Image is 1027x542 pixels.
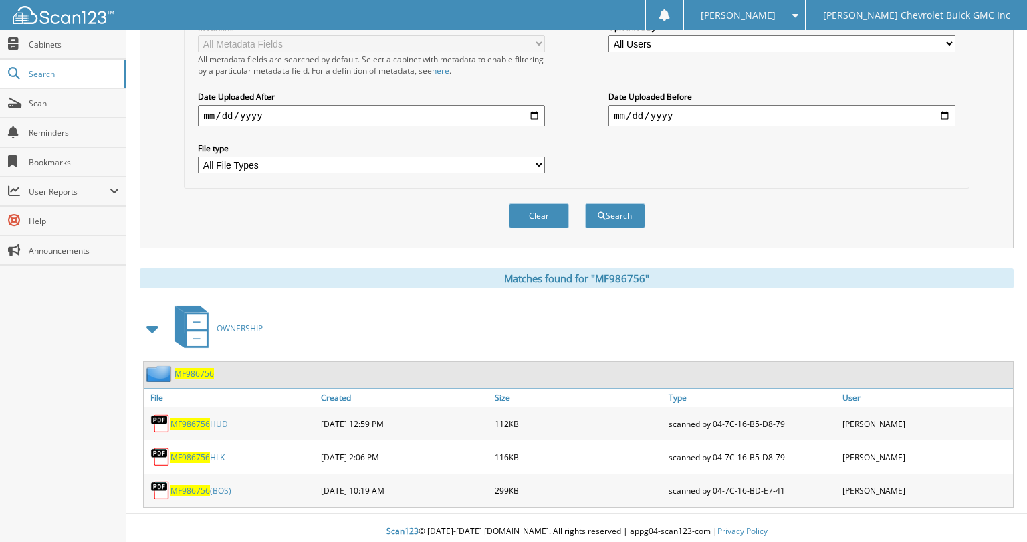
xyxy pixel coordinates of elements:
[665,444,839,470] div: scanned by 04-7C-16-B5-D8-79
[491,477,665,504] div: 299KB
[175,368,214,379] a: MF986756
[665,410,839,437] div: scanned by 04-7C-16-B5-D8-79
[198,105,545,126] input: start
[318,389,491,407] a: Created
[150,447,170,467] img: PDF.png
[198,143,545,154] label: File type
[170,485,210,496] span: MF986756
[140,268,1014,288] div: Matches found for "MF986756"
[29,245,119,256] span: Announcements
[839,477,1013,504] div: [PERSON_NAME]
[717,525,768,537] a: Privacy Policy
[170,452,210,463] span: MF986756
[608,105,955,126] input: end
[29,215,119,227] span: Help
[144,389,318,407] a: File
[29,186,110,197] span: User Reports
[491,444,665,470] div: 116KB
[198,54,545,76] div: All metadata fields are searched by default. Select a cabinet with metadata to enable filtering b...
[150,480,170,501] img: PDF.png
[29,98,119,109] span: Scan
[823,11,1010,19] span: [PERSON_NAME] Chevrolet Buick GMC Inc
[170,452,225,463] a: MF986756HLK
[608,91,955,102] label: Date Uploaded Before
[170,418,210,430] span: MF986756
[960,478,1027,542] iframe: Chat Widget
[509,203,569,228] button: Clear
[491,389,665,407] a: Size
[198,91,545,102] label: Date Uploaded After
[839,410,1013,437] div: [PERSON_NAME]
[170,485,231,496] a: MF986756(BOS)
[585,203,645,228] button: Search
[29,157,119,168] span: Bookmarks
[491,410,665,437] div: 112KB
[318,444,491,470] div: [DATE] 2:06 PM
[665,389,839,407] a: Type
[146,365,175,382] img: folder2.png
[29,68,117,80] span: Search
[665,477,839,504] div: scanned by 04-7C-16-BD-E7-41
[318,410,491,437] div: [DATE] 12:59 PM
[29,127,119,139] span: Reminders
[839,444,1013,470] div: [PERSON_NAME]
[166,302,263,355] a: OWNERSHIP
[217,323,263,334] span: OWNERSHIP
[13,6,114,24] img: scan123-logo-white.svg
[318,477,491,504] div: [DATE] 10:19 AM
[701,11,776,19] span: [PERSON_NAME]
[839,389,1013,407] a: User
[29,39,119,50] span: Cabinets
[386,525,419,537] span: Scan123
[150,414,170,434] img: PDF.png
[432,65,449,76] a: here
[170,418,228,430] a: MF986756HUD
